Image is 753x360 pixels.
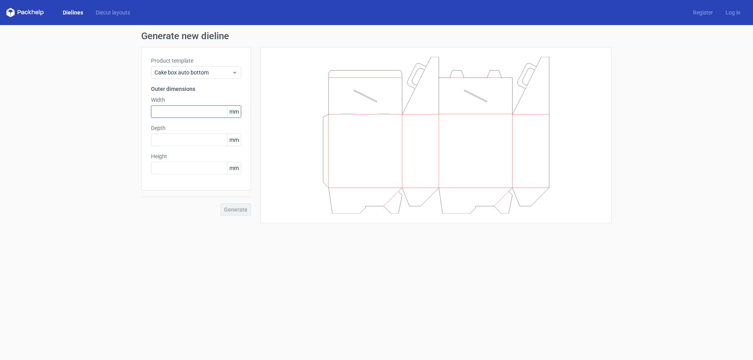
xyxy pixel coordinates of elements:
[151,85,241,93] h3: Outer dimensions
[227,134,241,146] span: mm
[687,9,719,16] a: Register
[151,152,241,160] label: Height
[151,124,241,132] label: Depth
[89,9,136,16] a: Diecut layouts
[719,9,747,16] a: Log in
[227,106,241,118] span: mm
[56,9,89,16] a: Dielines
[155,69,232,76] span: Cake box auto bottom
[141,31,612,41] h1: Generate new dieline
[227,162,241,174] span: mm
[151,57,241,65] label: Product template
[151,96,241,104] label: Width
